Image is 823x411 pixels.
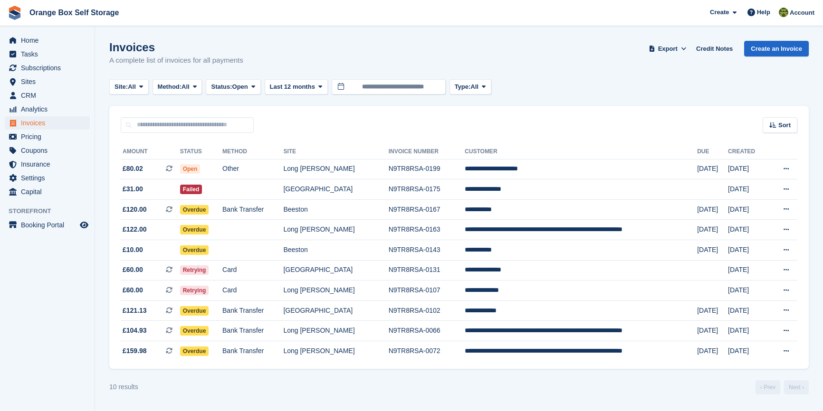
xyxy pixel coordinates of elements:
[21,103,78,116] span: Analytics
[123,346,147,356] span: £159.98
[697,199,728,220] td: [DATE]
[697,240,728,261] td: [DATE]
[78,219,90,231] a: Preview store
[465,144,697,159] th: Customer
[109,41,243,54] h1: Invoices
[180,245,209,255] span: Overdue
[109,55,243,66] p: A complete list of invoices for all payments
[283,159,388,179] td: Long [PERSON_NAME]
[123,205,147,215] span: £120.00
[728,144,768,159] th: Created
[21,75,78,88] span: Sites
[470,82,478,92] span: All
[754,380,811,394] nav: Page
[5,75,90,88] a: menu
[728,159,768,179] td: [DATE]
[728,321,768,341] td: [DATE]
[21,185,78,198] span: Capital
[283,260,388,280] td: [GEOGRAPHIC_DATA]
[222,341,283,361] td: Bank Transfer
[283,240,388,261] td: Beeston
[697,300,728,321] td: [DATE]
[728,280,768,301] td: [DATE]
[21,47,78,61] span: Tasks
[26,5,123,20] a: Orange Box Self Storage
[389,321,465,341] td: N9TR8RSA-0066
[389,199,465,220] td: N9TR8RSA-0167
[283,179,388,200] td: [GEOGRAPHIC_DATA]
[109,79,149,95] button: Site: All
[222,280,283,301] td: Card
[283,300,388,321] td: [GEOGRAPHIC_DATA]
[123,224,147,234] span: £122.00
[180,306,209,316] span: Overdue
[784,380,809,394] a: Next
[123,245,143,255] span: £10.00
[389,341,465,361] td: N9TR8RSA-0072
[232,82,248,92] span: Open
[123,265,143,275] span: £60.00
[697,159,728,179] td: [DATE]
[9,206,95,216] span: Storefront
[180,265,209,275] span: Retrying
[778,121,791,130] span: Sort
[21,61,78,75] span: Subscriptions
[5,130,90,143] a: menu
[283,280,388,301] td: Long [PERSON_NAME]
[5,171,90,185] a: menu
[283,199,388,220] td: Beeston
[180,144,222,159] th: Status
[5,103,90,116] a: menu
[180,326,209,336] span: Overdue
[21,116,78,130] span: Invoices
[389,220,465,240] td: N9TR8RSA-0163
[779,8,788,17] img: SARAH T
[180,164,201,174] span: Open
[158,82,182,92] span: Method:
[389,240,465,261] td: N9TR8RSA-0143
[455,82,471,92] span: Type:
[21,89,78,102] span: CRM
[109,382,138,392] div: 10 results
[5,34,90,47] a: menu
[222,321,283,341] td: Bank Transfer
[389,260,465,280] td: N9TR8RSA-0131
[182,82,190,92] span: All
[389,144,465,159] th: Invoice Number
[697,220,728,240] td: [DATE]
[697,341,728,361] td: [DATE]
[728,220,768,240] td: [DATE]
[744,41,809,56] a: Create an Invoice
[8,6,22,20] img: stora-icon-8386f47178a22dfd0bd8f6a31ec36ba5ce8667c1dd55bd0f319d3a0aa187defe.svg
[5,218,90,232] a: menu
[211,82,232,92] span: Status:
[283,341,388,361] td: Long [PERSON_NAME]
[283,220,388,240] td: Long [PERSON_NAME]
[647,41,689,56] button: Export
[21,171,78,185] span: Settings
[222,300,283,321] td: Bank Transfer
[283,321,388,341] td: Long [PERSON_NAME]
[728,300,768,321] td: [DATE]
[697,321,728,341] td: [DATE]
[222,159,283,179] td: Other
[658,44,678,54] span: Export
[115,82,128,92] span: Site:
[728,199,768,220] td: [DATE]
[123,184,143,194] span: £31.00
[206,79,260,95] button: Status: Open
[222,144,283,159] th: Method
[5,47,90,61] a: menu
[790,8,814,18] span: Account
[728,179,768,200] td: [DATE]
[265,79,328,95] button: Last 12 months
[5,144,90,157] a: menu
[222,199,283,220] td: Bank Transfer
[21,34,78,47] span: Home
[728,260,768,280] td: [DATE]
[5,158,90,171] a: menu
[692,41,737,56] a: Credit Notes
[180,286,209,295] span: Retrying
[270,82,315,92] span: Last 12 months
[728,240,768,261] td: [DATE]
